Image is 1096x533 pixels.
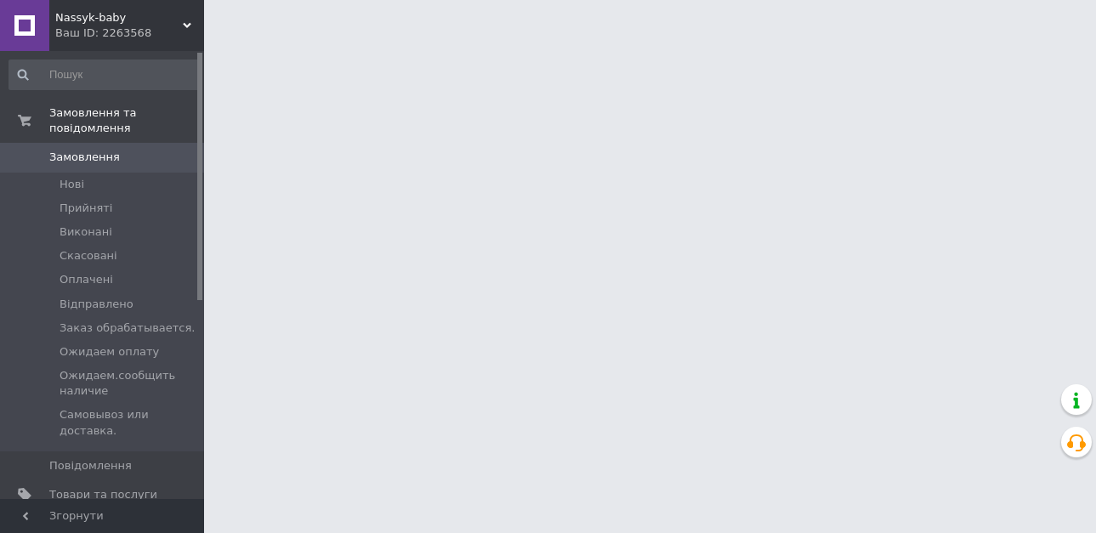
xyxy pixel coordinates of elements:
span: Nassyk-baby [55,10,183,26]
span: Оплачені [60,272,113,287]
span: Самовывоз или доставка. [60,407,199,438]
span: Скасовані [60,248,117,264]
span: Нові [60,177,84,192]
span: Замовлення та повідомлення [49,105,204,136]
span: Ожидаем.сообщить наличие [60,368,199,399]
span: Прийняті [60,201,112,216]
span: Замовлення [49,150,120,165]
span: Виконані [60,224,112,240]
input: Пошук [9,60,201,90]
div: Ваш ID: 2263568 [55,26,204,41]
span: Товари та послуги [49,487,157,502]
span: Ожидаем оплату [60,344,159,360]
span: Відправлено [60,297,133,312]
span: Заказ обрабатывается. [60,320,195,336]
span: Повідомлення [49,458,132,473]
